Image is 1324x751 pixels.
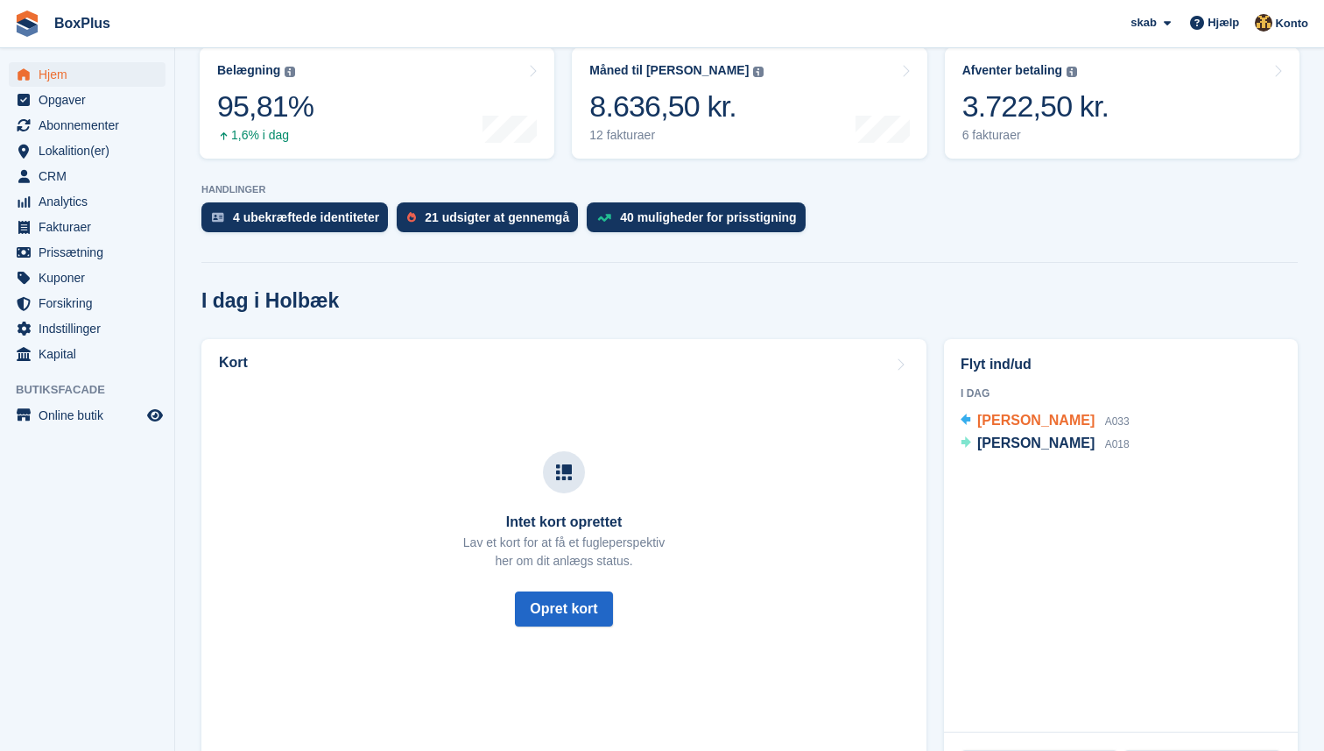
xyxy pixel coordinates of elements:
[39,403,144,428] span: Online butik
[217,63,280,78] div: Belægning
[945,47,1299,159] a: Afventer betaling 3.722,50 kr. 6 fakturaer
[212,212,224,223] img: verify_identity-adf6edd0f0f0b5bbfe63781bf79b02c33cf7c696d77639b501bdc392416b5a36.svg
[1067,67,1077,77] img: icon-info-grey-7440780725fd019a000dd9b08b2336e03edf1995a4989e88bcd33f0948082b44.svg
[9,316,165,341] a: menu
[1105,415,1130,428] span: A033
[9,215,165,239] a: menu
[39,266,144,290] span: Kuponer
[16,381,174,399] span: Butiksfacade
[962,89,1109,124] div: 3.722,50 kr.
[597,214,611,222] img: price_increase_opportunities-93ffe204e8149a01c8c9dc8f82e8f89637d9d84a8eef4429ea346261dce0b2c0.svg
[14,11,40,37] img: stora-icon-8386f47178a22dfd0bd8f6a31ec36ba5ce8667c1dd55bd0f319d3a0aa187defe.svg
[977,436,1095,450] span: [PERSON_NAME]
[962,128,1109,143] div: 6 fakturaer
[961,410,1130,433] a: [PERSON_NAME] A033
[9,189,165,214] a: menu
[620,210,796,224] div: 40 muligheder for prisstigning
[9,240,165,265] a: menu
[39,88,144,112] span: Opgaver
[201,202,397,241] a: 4 ubekræftede identiteter
[9,113,165,138] a: menu
[39,291,144,315] span: Forsikring
[589,63,749,78] div: Måned til [PERSON_NAME]
[961,433,1130,456] a: [PERSON_NAME] A018
[201,289,339,313] h2: I dag i Holbæk
[39,240,144,265] span: Prissætning
[589,89,764,124] div: 8.636,50 kr.
[39,113,144,138] span: Abonnementer
[39,62,144,87] span: Hjem
[1255,14,1272,32] img: Jannik Hansen
[144,405,165,426] a: Forhåndsvisning af butik
[9,266,165,290] a: menu
[515,592,612,627] button: Opret kort
[9,62,165,87] a: menu
[39,316,144,341] span: Indstillinger
[9,138,165,163] a: menu
[217,128,313,143] div: 1,6% i dag
[962,63,1062,78] div: Afventer betaling
[9,164,165,188] a: menu
[9,403,165,428] a: menu
[39,189,144,214] span: Analytics
[201,184,1298,195] p: HANDLINGER
[9,88,165,112] a: menu
[463,534,665,570] p: Lav et kort for at få et fugleperspektiv her om dit anlægs status.
[589,128,764,143] div: 12 fakturaer
[425,210,569,224] div: 21 udsigter at gennemgå
[556,464,572,480] img: map-icn-33ee37083ee616e46c38cad1a60f524a97daa1e2b2c8c0bc3eb3415660979fc1.svg
[285,67,295,77] img: icon-info-grey-7440780725fd019a000dd9b08b2336e03edf1995a4989e88bcd33f0948082b44.svg
[39,215,144,239] span: Fakturaer
[397,202,587,241] a: 21 udsigter at gennemgå
[572,47,926,159] a: Måned til [PERSON_NAME] 8.636,50 kr. 12 fakturaer
[217,89,313,124] div: 95,81%
[39,138,144,163] span: Lokalition(er)
[1275,15,1308,32] span: Konto
[977,413,1095,428] span: [PERSON_NAME]
[463,514,665,530] h3: Intet kort oprettet
[961,354,1281,375] h2: Flyt ind/ud
[1130,14,1157,32] span: skab
[39,164,144,188] span: CRM
[1208,14,1239,32] span: Hjælp
[587,202,813,241] a: 40 muligheder for prisstigning
[47,9,117,38] a: BoxPlus
[9,342,165,366] a: menu
[9,291,165,315] a: menu
[961,386,1281,401] div: I dag
[39,342,144,366] span: Kapital
[219,355,248,371] h2: Kort
[407,212,416,223] img: prospect-51fa495bee0391a8d652442698ab0144808aea92771e9ea1ae160a38d050c398.svg
[200,47,554,159] a: Belægning 95,81% 1,6% i dag
[753,67,764,77] img: icon-info-grey-7440780725fd019a000dd9b08b2336e03edf1995a4989e88bcd33f0948082b44.svg
[233,210,379,224] div: 4 ubekræftede identiteter
[1105,438,1130,450] span: A018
